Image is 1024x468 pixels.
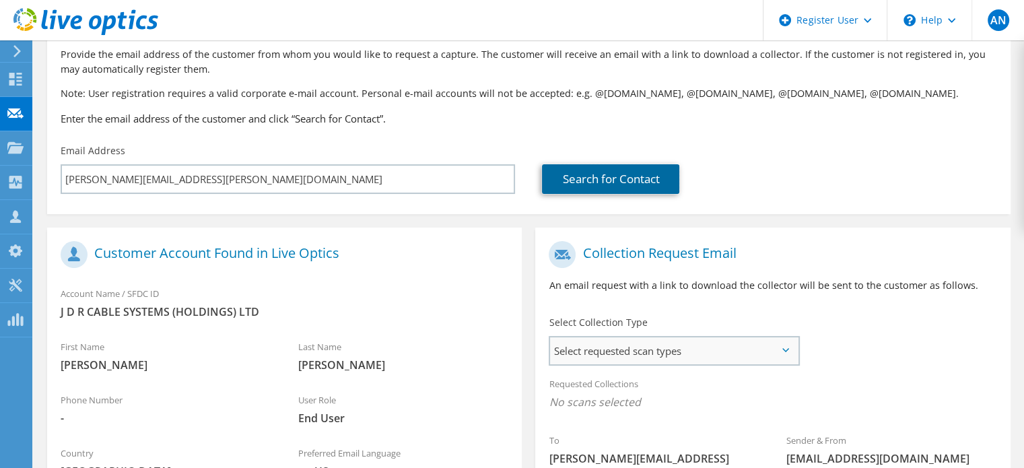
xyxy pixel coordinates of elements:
span: End User [298,411,509,426]
span: [PERSON_NAME] [298,358,509,372]
a: Search for Contact [542,164,679,194]
div: User Role [285,386,522,432]
p: Provide the email address of the customer from whom you would like to request a capture. The cust... [61,47,997,77]
div: Account Name / SFDC ID [47,279,522,326]
label: Select Collection Type [549,316,647,329]
span: [EMAIL_ADDRESS][DOMAIN_NAME] [786,451,997,466]
div: Last Name [285,333,522,379]
span: J D R CABLE SYSTEMS (HOLDINGS) LTD [61,304,508,319]
span: - [61,411,271,426]
span: AN [988,9,1009,31]
span: [PERSON_NAME] [61,358,271,372]
p: Note: User registration requires a valid corporate e-mail account. Personal e-mail accounts will ... [61,86,997,101]
h1: Customer Account Found in Live Optics [61,241,502,268]
div: Requested Collections [535,370,1010,420]
label: Email Address [61,144,125,158]
span: Select requested scan types [550,337,798,364]
div: First Name [47,333,285,379]
h3: Enter the email address of the customer and click “Search for Contact”. [61,111,997,126]
p: An email request with a link to download the collector will be sent to the customer as follows. [549,278,996,293]
div: Phone Number [47,386,285,432]
h1: Collection Request Email [549,241,990,268]
svg: \n [903,14,916,26]
span: No scans selected [549,395,996,409]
